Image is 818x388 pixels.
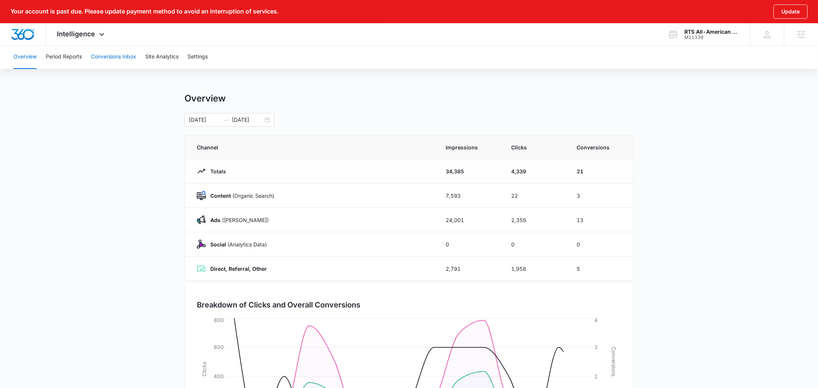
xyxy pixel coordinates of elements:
[46,45,82,69] button: Period Reports
[437,208,502,232] td: 24,001
[437,257,502,281] td: 2,791
[187,45,208,69] button: Settings
[502,208,568,232] td: 2,359
[502,159,568,184] td: 4,339
[684,35,739,40] div: account id
[201,362,207,376] tspan: Clicks
[214,373,224,379] tspan: 400
[197,240,206,249] img: Social
[568,232,633,257] td: 0
[594,317,598,323] tspan: 4
[210,266,267,272] strong: Direct, Referral, Other
[214,317,224,323] tspan: 800
[502,184,568,208] td: 22
[13,45,37,69] button: Overview
[197,299,360,310] h3: Breakdown of Clicks and Overall Conversions
[189,116,220,124] input: Start date
[210,217,220,223] strong: Ads
[437,232,502,257] td: 0
[223,117,229,123] span: swap-right
[511,143,559,151] span: Clicks
[568,159,633,184] td: 21
[210,193,231,199] strong: Content
[145,45,178,69] button: Site Analytics
[568,208,633,232] td: 13
[184,93,226,104] h1: Overview
[197,215,206,224] img: Ads
[197,143,428,151] span: Channel
[206,192,274,200] p: (Organic Search)
[91,45,136,69] button: Conversions Inbox
[232,116,263,124] input: End date
[206,240,267,248] p: (Analytics Data)
[594,344,598,350] tspan: 3
[57,30,95,38] span: Intelligence
[206,167,226,175] p: Totals
[684,29,739,35] div: account name
[437,184,502,208] td: 7,593
[594,373,598,379] tspan: 2
[210,241,226,248] strong: Social
[206,216,269,224] p: ([PERSON_NAME])
[577,143,621,151] span: Conversions
[568,184,633,208] td: 3
[446,143,493,151] span: Impressions
[197,191,206,200] img: Content
[10,8,278,15] p: Your account is past due. Please update payment method to avoid an interruption of services.
[773,4,808,19] button: Update
[502,232,568,257] td: 0
[568,257,633,281] td: 5
[611,346,617,376] tspan: Conversions
[437,159,502,184] td: 34,385
[46,23,117,45] div: Intelligence
[214,344,224,350] tspan: 600
[502,257,568,281] td: 1,958
[223,117,229,123] span: to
